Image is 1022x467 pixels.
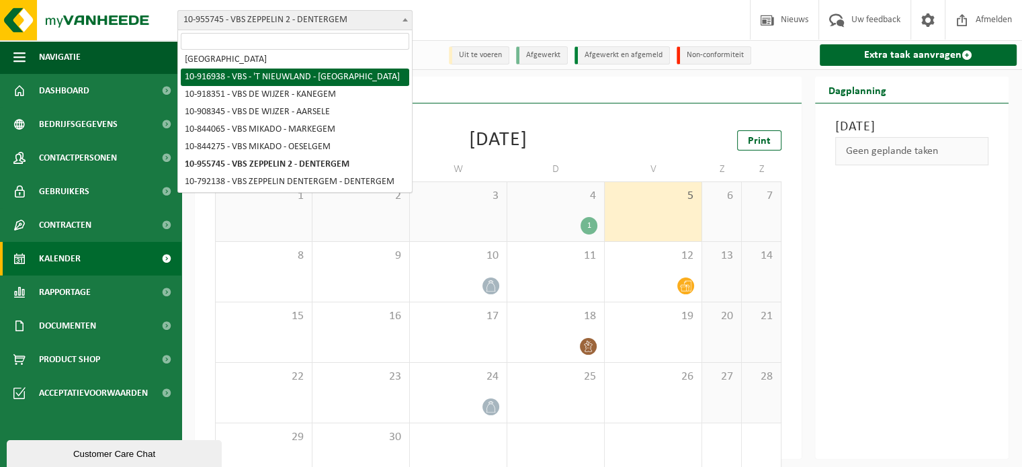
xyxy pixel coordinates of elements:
li: Afgewerkt en afgemeld [574,46,670,65]
span: Print [748,136,771,146]
span: 14 [749,249,774,263]
span: Contracten [39,208,91,242]
a: Extra taak aanvragen [820,44,1017,66]
span: 9 [319,249,402,263]
td: D [507,157,605,181]
span: 2 [319,189,402,204]
span: 13 [709,249,734,263]
span: 10-955745 - VBS ZEPPELIN 2 - DENTERGEM [177,10,413,30]
span: 4 [514,189,597,204]
td: Z [702,157,742,181]
a: Print [737,130,781,151]
li: Afgewerkt [516,46,568,65]
span: Acceptatievoorwaarden [39,376,148,410]
span: 12 [611,249,695,263]
span: 10-955745 - VBS ZEPPELIN 2 - DENTERGEM [178,11,412,30]
span: 16 [319,309,402,324]
span: 20 [709,309,734,324]
span: 21 [749,309,774,324]
span: 30 [319,430,402,445]
li: 10-955745 - VBS ZEPPELIN 2 - DENTERGEM [181,156,409,173]
span: 19 [611,309,695,324]
span: 29 [222,430,305,445]
td: W [410,157,507,181]
span: 26 [611,370,695,384]
span: Product Shop [39,343,100,376]
span: 23 [319,370,402,384]
li: 01-902949 - HEILIGE FAMILIE BASISSCHOOL - [GEOGRAPHIC_DATA] [181,42,409,69]
div: 1 [581,217,597,235]
div: [DATE] [469,130,527,151]
li: 10-918351 - VBS DE WIJZER - KANEGEM [181,86,409,103]
span: 25 [514,370,597,384]
span: 27 [709,370,734,384]
span: 6 [709,189,734,204]
h2: Dagplanning [815,77,900,103]
span: 8 [222,249,305,263]
span: Rapportage [39,275,91,309]
span: 7 [749,189,774,204]
span: 11 [514,249,597,263]
span: 17 [417,309,500,324]
span: 24 [417,370,500,384]
span: 15 [222,309,305,324]
span: Documenten [39,309,96,343]
span: Contactpersonen [39,141,117,175]
li: 10-844275 - VBS MIKADO - OESELGEM [181,138,409,156]
span: Dashboard [39,74,89,108]
span: 5 [611,189,695,204]
li: 10-844065 - VBS MIKADO - MARKEGEM [181,121,409,138]
li: 10-792138 - VBS ZEPPELIN DENTERGEM - DENTERGEM [181,173,409,191]
li: Non-conformiteit [677,46,751,65]
td: V [605,157,702,181]
span: Kalender [39,242,81,275]
span: Bedrijfsgegevens [39,108,118,141]
h3: [DATE] [835,117,988,137]
span: 10 [417,249,500,263]
div: Geen geplande taken [835,137,988,165]
li: 10-916938 - VBS - 'T NIEUWLAND - [GEOGRAPHIC_DATA] [181,69,409,86]
span: 28 [749,370,774,384]
iframe: chat widget [7,437,224,467]
span: 18 [514,309,597,324]
li: Uit te voeren [449,46,509,65]
span: 3 [417,189,500,204]
td: Z [742,157,781,181]
span: Navigatie [39,40,81,74]
span: Gebruikers [39,175,89,208]
span: 22 [222,370,305,384]
li: 10-908345 - VBS DE WIJZER - AARSELE [181,103,409,121]
span: 1 [222,189,305,204]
